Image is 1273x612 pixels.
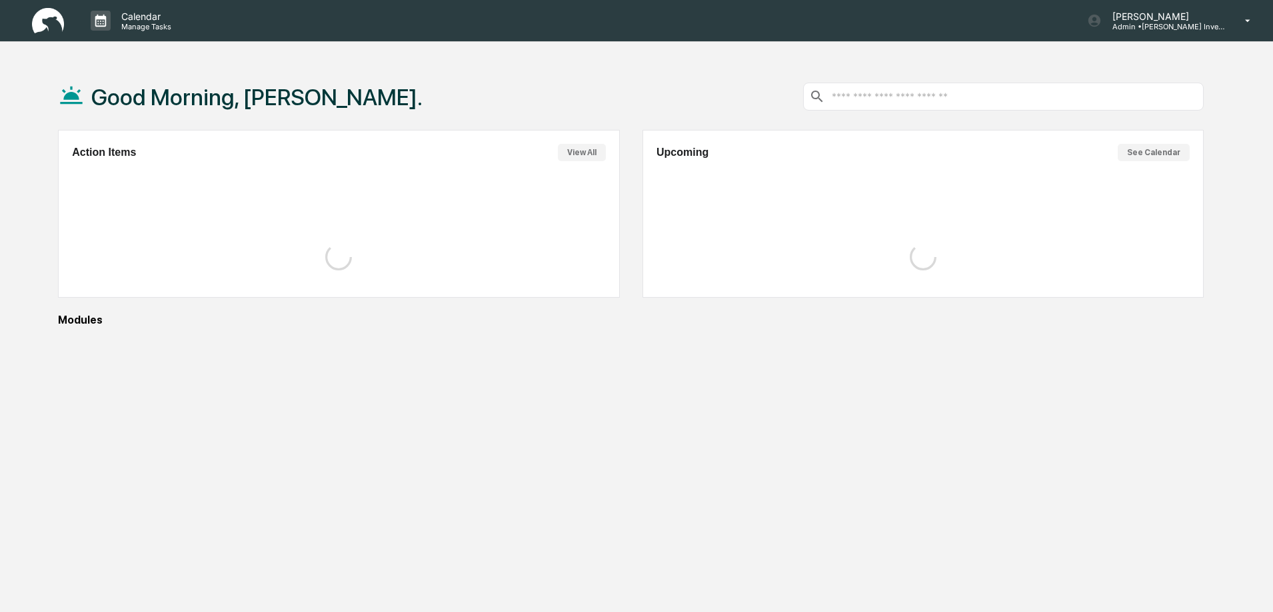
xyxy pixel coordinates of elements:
h1: Good Morning, [PERSON_NAME]. [91,84,423,111]
p: Manage Tasks [111,22,178,31]
img: logo [32,8,64,34]
p: [PERSON_NAME] [1102,11,1226,22]
h2: Upcoming [656,147,708,158]
p: Calendar [111,11,178,22]
h2: Action Items [72,147,136,158]
button: See Calendar [1118,144,1190,161]
button: View All [558,144,606,161]
div: Modules [58,314,1204,326]
p: Admin • [PERSON_NAME] Investments, LLC [1102,22,1226,31]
